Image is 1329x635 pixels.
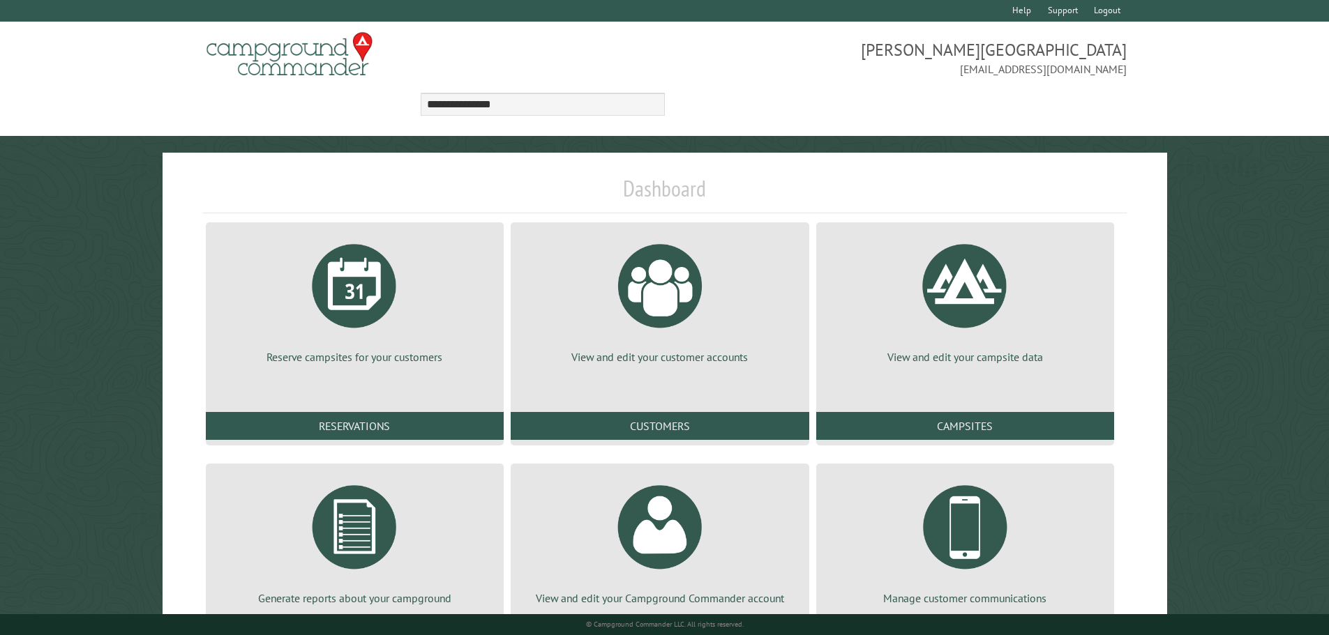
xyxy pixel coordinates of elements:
[223,590,487,606] p: Generate reports about your campground
[586,620,744,629] small: © Campground Commander LLC. All rights reserved.
[527,349,792,365] p: View and edit your customer accounts
[202,27,377,82] img: Campground Commander
[833,234,1097,365] a: View and edit your campsite data
[223,349,487,365] p: Reserve campsites for your customers
[527,475,792,606] a: View and edit your Campground Commander account
[223,475,487,606] a: Generate reports about your campground
[527,590,792,606] p: View and edit your Campground Commander account
[206,412,504,440] a: Reservations
[833,349,1097,365] p: View and edit your campsite data
[223,234,487,365] a: Reserve campsites for your customers
[833,475,1097,606] a: Manage customer communications
[202,175,1127,213] h1: Dashboard
[833,590,1097,606] p: Manage customer communications
[511,412,809,440] a: Customers
[527,234,792,365] a: View and edit your customer accounts
[816,412,1114,440] a: Campsites
[665,38,1127,77] span: [PERSON_NAME][GEOGRAPHIC_DATA] [EMAIL_ADDRESS][DOMAIN_NAME]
